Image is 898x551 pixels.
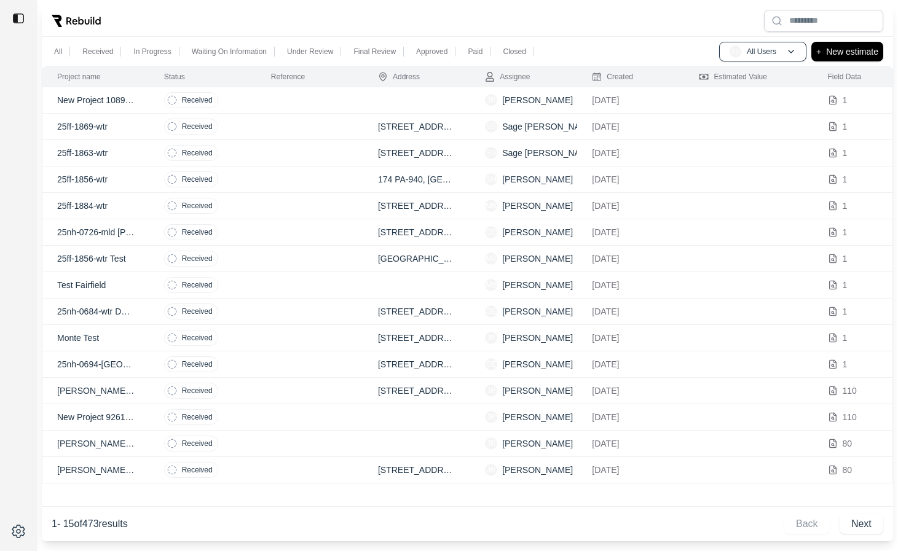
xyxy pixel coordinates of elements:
p: [PERSON_NAME] [502,464,573,476]
p: All Users [747,47,776,57]
p: 1 [843,358,848,370]
p: [PERSON_NAME] [502,385,573,397]
p: 1 [843,305,848,318]
p: [DATE] [592,279,669,291]
p: 25ff-1856-wtr [57,173,135,186]
span: AU [730,45,742,58]
p: [PERSON_NAME] Test [57,464,135,476]
p: [PERSON_NAME] [502,411,573,423]
p: 80 [843,437,853,450]
p: [PERSON_NAME] [502,279,573,291]
p: [DATE] [592,464,669,476]
p: In Progress [133,47,171,57]
p: Sage [PERSON_NAME] [502,147,596,159]
p: [PERSON_NAME] [502,226,573,238]
td: [STREET_ADDRESS][US_STATE] [363,378,470,404]
p: 25nh-0684-wtr Del [PERSON_NAME] [57,305,135,318]
div: Created [592,72,633,82]
img: toggle sidebar [12,12,25,25]
span: JR [485,385,497,397]
p: Received [182,333,213,343]
p: [DATE] [592,305,669,318]
p: Received [182,122,213,131]
p: Closed [503,47,526,57]
span: JR [485,94,497,106]
span: MB [485,279,497,291]
p: Test Fairfield [57,279,135,291]
p: Received [182,148,213,158]
span: JR [485,464,497,476]
td: 174 PA-940, [GEOGRAPHIC_DATA], PA 18224, [GEOGRAPHIC_DATA] [363,166,470,193]
img: Rebuild [52,15,101,27]
p: 1 [843,173,848,186]
button: +New estimate [811,42,883,61]
p: [PERSON_NAME] [502,358,573,370]
div: Field Data [828,72,862,82]
p: [PERSON_NAME] [502,252,573,265]
p: [DATE] [592,332,669,344]
p: [DATE] [592,120,669,133]
p: Received [82,47,113,57]
p: [DATE] [592,173,669,186]
button: Next [840,514,883,534]
p: 1 [843,147,848,159]
td: [STREET_ADDRESS][PERSON_NAME] [363,140,470,166]
span: SM [485,173,497,186]
span: DE [485,305,497,318]
p: 25ff-1856-wtr Test [57,252,135,265]
p: 25ff-1869-wtr [57,120,135,133]
p: Waiting On Information [192,47,267,57]
div: Estimated Value [699,72,767,82]
p: New Project 108938 [57,94,135,106]
p: [PERSON_NAME] [502,437,573,450]
p: 1 [843,279,848,291]
td: [STREET_ADDRESS] [363,114,470,140]
p: 1 [843,332,848,344]
p: [DATE] [592,200,669,212]
p: Approved [416,47,447,57]
p: Paid [468,47,482,57]
span: DE [485,226,497,238]
p: 1 [843,226,848,238]
p: 80 [843,464,853,476]
p: Under Review [287,47,333,57]
p: 110 [843,411,857,423]
p: [PERSON_NAME] [502,94,573,106]
td: [STREET_ADDRESS] [363,351,470,378]
p: Received [182,359,213,369]
p: 25nh-0694-[GEOGRAPHIC_DATA] [57,358,135,370]
p: [DATE] [592,411,669,423]
p: [DATE] [592,437,669,450]
p: All [54,47,62,57]
span: MB [485,200,497,212]
p: [PERSON_NAME] [502,200,573,212]
p: [PERSON_NAME] Mit Test [57,437,135,450]
p: Received [182,227,213,237]
p: [PERSON_NAME] [502,305,573,318]
td: [STREET_ADDRESS] [363,193,470,219]
p: 1 [843,94,848,106]
p: Received [182,174,213,184]
span: SS [485,147,497,159]
p: Received [182,465,213,475]
div: Status [164,72,185,82]
p: [DATE] [592,252,669,265]
td: [STREET_ADDRESS] [363,219,470,246]
div: Project name [57,72,101,82]
p: [PERSON_NAME] [502,173,573,186]
p: Received [182,95,213,105]
div: Assignee [485,72,530,82]
td: [STREET_ADDRESS][PERSON_NAME] [363,299,470,325]
span: JR [485,437,497,450]
p: Final Review [353,47,396,57]
p: 25ff-1863-wtr [57,147,135,159]
div: Address [378,72,420,82]
p: 1 [843,200,848,212]
p: Sage [PERSON_NAME] [502,120,596,133]
span: JR [485,332,497,344]
p: [DATE] [592,385,669,397]
p: [DATE] [592,94,669,106]
p: New Project 926134 [57,411,135,423]
span: JR [485,411,497,423]
p: Received [182,201,213,211]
